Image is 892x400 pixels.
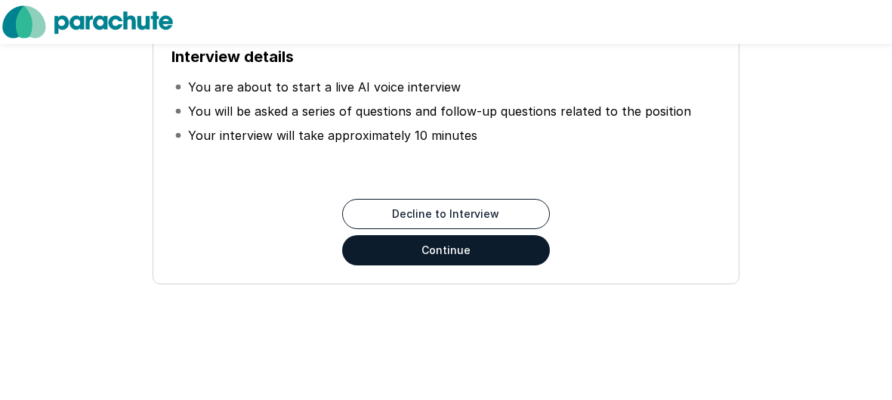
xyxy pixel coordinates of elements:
[171,48,294,66] b: Interview details
[342,235,550,265] button: Continue
[188,102,691,120] p: You will be asked a series of questions and follow-up questions related to the position
[188,126,477,144] p: Your interview will take approximately 10 minutes
[188,78,461,96] p: You are about to start a live AI voice interview
[342,199,550,229] button: Decline to Interview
